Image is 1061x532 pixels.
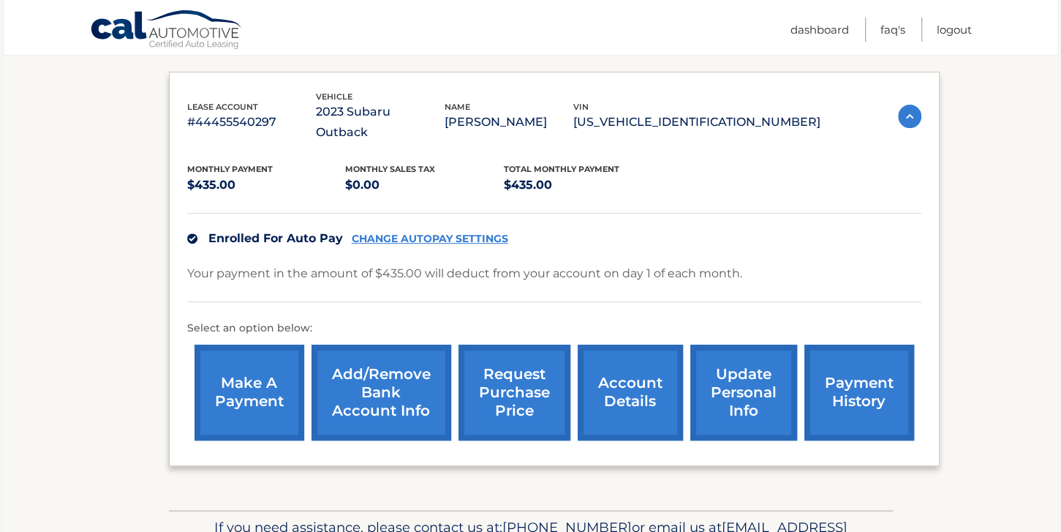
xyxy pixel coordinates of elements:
p: [US_VEHICLE_IDENTIFICATION_NUMBER] [573,112,820,132]
a: request purchase price [458,345,570,441]
span: Total Monthly Payment [504,164,619,174]
span: lease account [187,102,258,112]
a: Add/Remove bank account info [311,345,451,441]
p: Select an option below: [187,320,921,337]
a: FAQ's [880,18,905,42]
p: #44455540297 [187,112,316,132]
span: Enrolled For Auto Pay [208,231,343,245]
p: Your payment in the amount of $435.00 will deduct from your account on day 1 of each month. [187,263,742,284]
p: [PERSON_NAME] [445,112,573,132]
span: name [445,102,470,112]
a: make a payment [195,345,304,441]
img: check.svg [187,233,197,244]
span: Monthly sales Tax [345,164,435,174]
span: vehicle [316,91,352,102]
a: Logout [937,18,972,42]
p: $0.00 [345,175,504,195]
p: 2023 Subaru Outback [316,102,445,143]
a: account details [578,345,683,441]
img: accordion-active.svg [898,105,921,128]
a: payment history [804,345,914,441]
span: vin [573,102,589,112]
a: update personal info [690,345,797,441]
span: Monthly Payment [187,164,273,174]
p: $435.00 [504,175,662,195]
a: Cal Automotive [90,10,243,52]
a: CHANGE AUTOPAY SETTINGS [352,233,508,245]
p: $435.00 [187,175,346,195]
a: Dashboard [790,18,849,42]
